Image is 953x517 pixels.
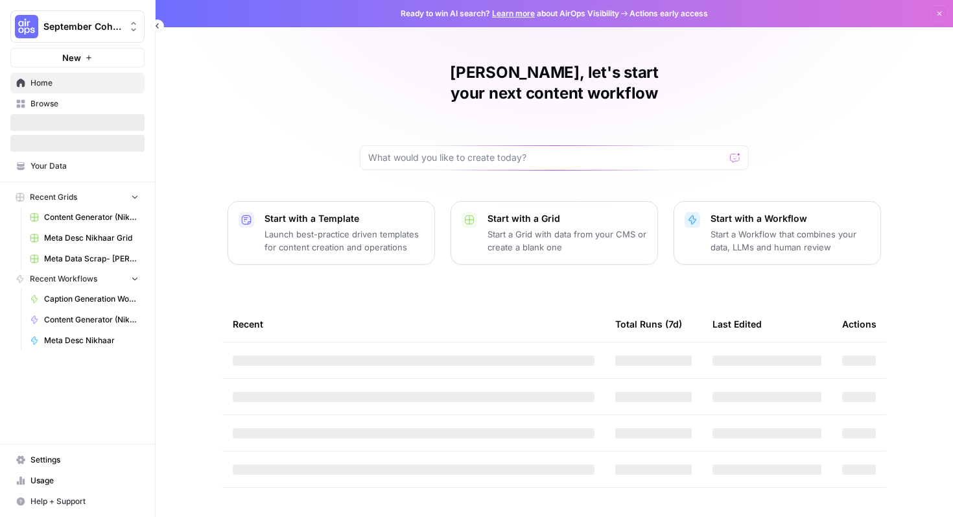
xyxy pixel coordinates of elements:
span: Help + Support [30,496,139,507]
a: Meta Desc Nikhaar [24,330,145,351]
span: Your Data [30,160,139,172]
a: Meta Data Scrap- [PERSON_NAME] [24,248,145,269]
span: Caption Generation Workflow Sample [44,293,139,305]
a: Meta Desc Nikhaar Grid [24,228,145,248]
a: Your Data [10,156,145,176]
a: Settings [10,450,145,470]
span: Content Generator (Nikhar) [44,314,139,326]
p: Launch best-practice driven templates for content creation and operations [265,228,424,254]
p: Start a Workflow that combines your data, LLMs and human review [711,228,870,254]
button: Recent Workflows [10,269,145,289]
span: New [62,51,81,64]
span: Settings [30,454,139,466]
div: Last Edited [712,306,762,342]
button: New [10,48,145,67]
p: Start with a Grid [488,212,647,225]
span: Browse [30,98,139,110]
span: Home [30,77,139,89]
input: What would you like to create today? [368,151,725,164]
a: Browse [10,93,145,114]
span: Meta Data Scrap- [PERSON_NAME] [44,253,139,265]
a: Content Generator (Nikhar) [24,309,145,330]
span: Actions early access [629,8,708,19]
a: Content Generator (Nikhar) Grid [24,207,145,228]
h1: [PERSON_NAME], let's start your next content workflow [360,62,749,104]
a: Caption Generation Workflow Sample [24,289,145,309]
span: Ready to win AI search? about AirOps Visibility [401,8,619,19]
span: Usage [30,475,139,487]
button: Recent Grids [10,187,145,207]
div: Recent [233,306,594,342]
span: Meta Desc Nikhaar [44,335,139,346]
span: Recent Grids [30,191,77,203]
button: Start with a TemplateLaunch best-practice driven templates for content creation and operations [228,201,435,265]
div: Actions [842,306,877,342]
span: Meta Desc Nikhaar Grid [44,232,139,244]
img: September Cohort Logo [15,15,38,38]
button: Start with a WorkflowStart a Workflow that combines your data, LLMs and human review [674,201,881,265]
span: Recent Workflows [30,273,97,285]
a: Usage [10,470,145,491]
button: Help + Support [10,491,145,512]
div: Total Runs (7d) [615,306,682,342]
p: Start a Grid with data from your CMS or create a blank one [488,228,647,254]
button: Start with a GridStart a Grid with data from your CMS or create a blank one [451,201,658,265]
a: Home [10,73,145,93]
p: Start with a Workflow [711,212,870,225]
span: Content Generator (Nikhar) Grid [44,211,139,223]
button: Workspace: September Cohort [10,10,145,43]
a: Learn more [492,8,535,18]
span: September Cohort [43,20,122,33]
p: Start with a Template [265,212,424,225]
